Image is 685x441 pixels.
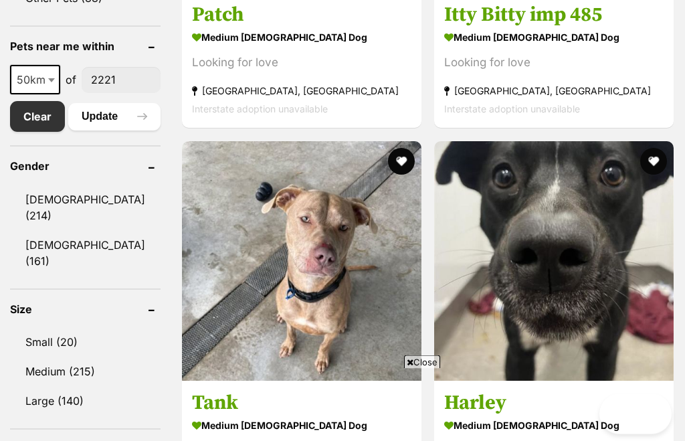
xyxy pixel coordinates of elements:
[640,149,667,175] button: favourite
[192,55,411,73] div: Looking for love
[11,71,59,90] span: 50km
[10,161,161,173] header: Gender
[192,83,411,101] strong: [GEOGRAPHIC_DATA], [GEOGRAPHIC_DATA]
[10,358,161,386] a: Medium (215)
[10,41,161,53] header: Pets near me within
[10,387,161,416] a: Large (140)
[444,3,664,29] h3: Itty Bitty imp 485
[10,186,161,230] a: [DEMOGRAPHIC_DATA] (214)
[192,29,411,48] strong: medium [DEMOGRAPHIC_DATA] Dog
[10,329,161,357] a: Small (20)
[404,355,440,369] span: Close
[444,29,664,48] strong: medium [DEMOGRAPHIC_DATA] Dog
[10,232,161,276] a: [DEMOGRAPHIC_DATA] (161)
[10,66,60,95] span: 50km
[182,142,421,381] img: Tank - Staffordshire Bull Terrier Dog
[444,83,664,101] strong: [GEOGRAPHIC_DATA], [GEOGRAPHIC_DATA]
[388,149,415,175] button: favourite
[192,3,411,29] h3: Patch
[66,72,76,88] span: of
[434,142,674,381] img: Harley - American Staffordshire Terrier Dog
[192,104,328,116] span: Interstate adoption unavailable
[10,102,65,133] a: Clear
[68,104,161,130] button: Update
[444,104,580,116] span: Interstate adoption unavailable
[599,394,672,434] iframe: Help Scout Beacon - Open
[82,68,161,93] input: postcode
[10,304,161,316] header: Size
[444,55,664,73] div: Looking for love
[99,374,586,434] iframe: Advertisement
